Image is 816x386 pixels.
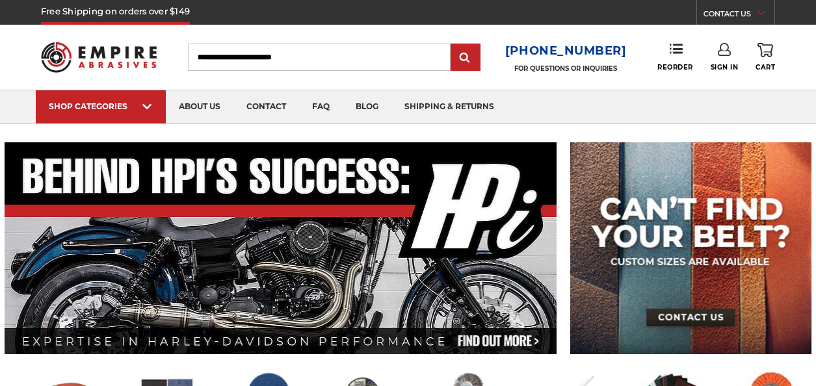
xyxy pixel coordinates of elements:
a: Cart [756,43,775,71]
a: blog [343,90,391,123]
div: SHOP CATEGORIES [49,101,153,111]
a: contact [233,90,299,123]
span: Cart [756,63,775,71]
span: Reorder [657,63,693,71]
a: shipping & returns [391,90,507,123]
p: FOR QUESTIONS OR INQUIRIES [505,64,627,73]
a: Reorder [657,43,693,71]
img: Empire Abrasives [41,34,157,80]
img: promo banner for custom belts. [570,142,811,354]
input: Submit [453,45,479,71]
a: about us [166,90,233,123]
a: CONTACT US [704,6,774,25]
a: [PHONE_NUMBER] [505,42,627,60]
a: faq [299,90,343,123]
img: Banner for an interview featuring Horsepower Inc who makes Harley performance upgrades featured o... [5,142,557,354]
span: Sign In [711,63,739,71]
